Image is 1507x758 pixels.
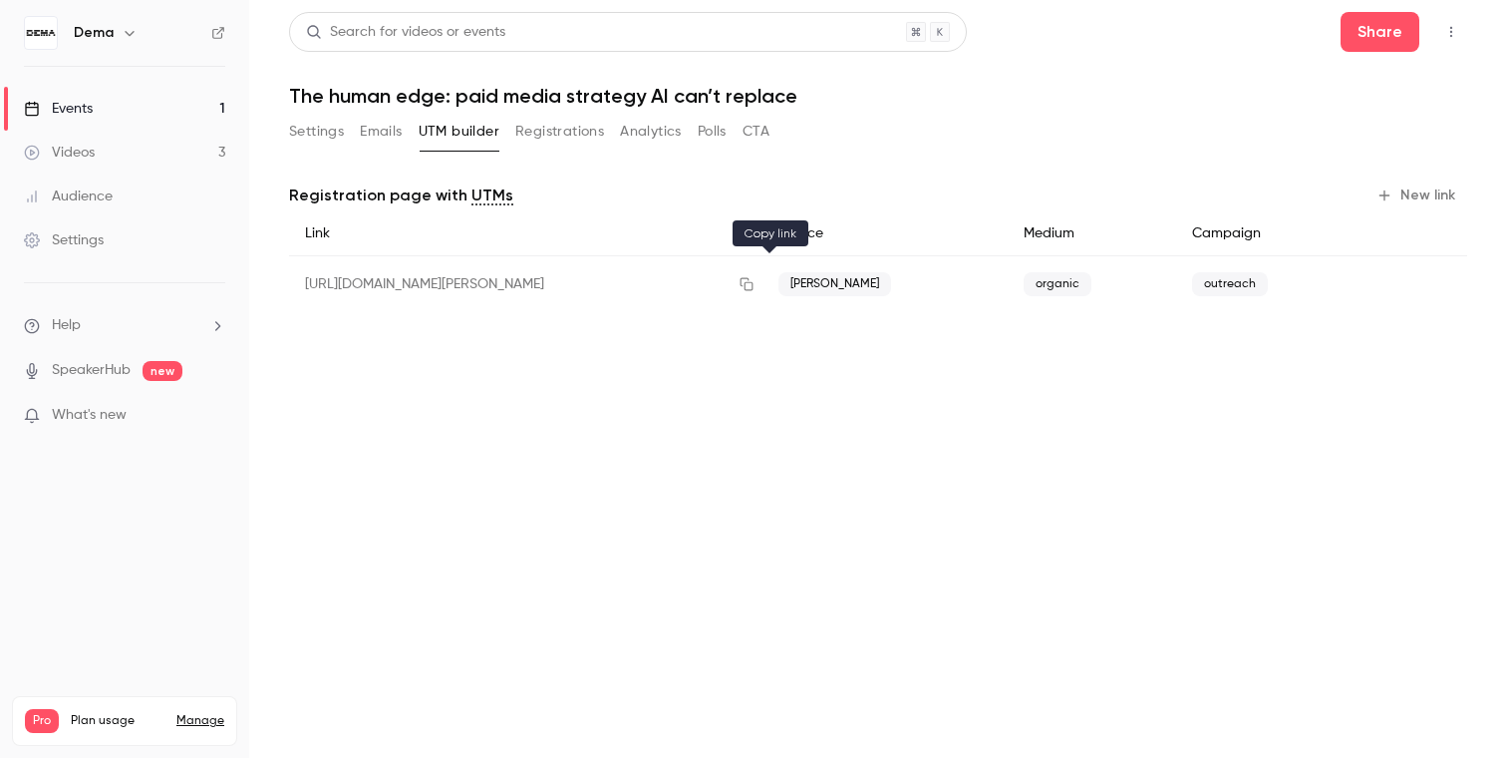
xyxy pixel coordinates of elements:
[1341,12,1419,52] button: Share
[176,713,224,729] a: Manage
[1008,211,1177,256] div: Medium
[24,99,93,119] div: Events
[743,116,769,148] button: CTA
[471,184,513,207] a: UTMs
[25,17,57,49] img: Dema
[419,116,499,148] button: UTM builder
[289,84,1467,108] h1: The human edge: paid media strategy AI can’t replace
[52,405,127,426] span: What's new
[24,315,225,336] li: help-dropdown-opener
[698,116,727,148] button: Polls
[1024,272,1091,296] span: organic
[289,211,762,256] div: Link
[71,713,164,729] span: Plan usage
[762,211,1008,256] div: Source
[25,709,59,733] span: Pro
[289,116,344,148] button: Settings
[24,230,104,250] div: Settings
[620,116,682,148] button: Analytics
[201,407,225,425] iframe: Noticeable Trigger
[24,143,95,163] div: Videos
[306,22,505,43] div: Search for videos or events
[289,184,513,207] p: Registration page with
[74,23,114,43] h6: Dema
[1176,211,1358,256] div: Campaign
[143,361,182,381] span: new
[52,315,81,336] span: Help
[52,360,131,381] a: SpeakerHub
[1192,272,1268,296] span: outreach
[1368,180,1467,211] button: New link
[24,187,113,206] div: Audience
[289,256,762,313] div: [URL][DOMAIN_NAME][PERSON_NAME]
[360,116,402,148] button: Emails
[515,116,604,148] button: Registrations
[778,272,891,296] span: [PERSON_NAME]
